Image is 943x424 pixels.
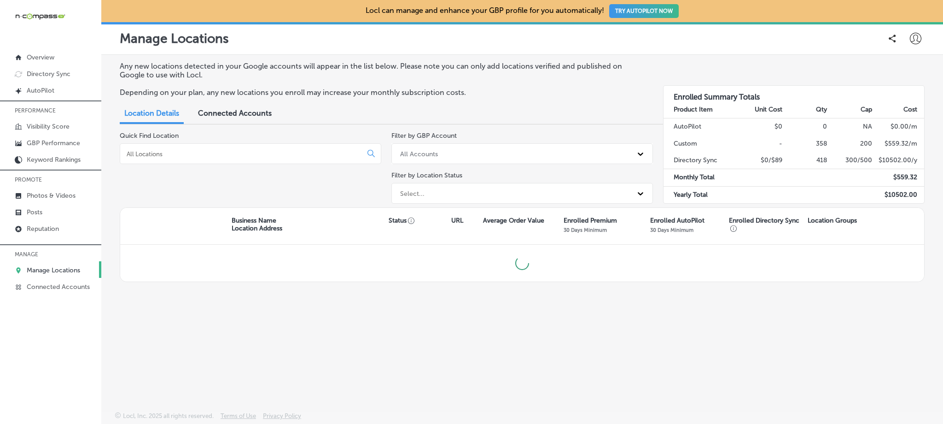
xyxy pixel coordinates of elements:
[664,118,738,135] td: AutoPilot
[738,152,783,169] td: $0/$89
[564,217,617,224] p: Enrolled Premium
[451,217,463,224] p: URL
[27,208,42,216] p: Posts
[827,135,872,152] td: 200
[221,412,256,424] a: Terms of Use
[15,12,65,21] img: 660ab0bf-5cc7-4cb8-ba1c-48b5ae0f18e60NCTV_CLogo_TV_Black_-500x88.png
[873,101,924,118] th: Cost
[124,109,179,118] span: Location Details
[808,217,857,224] p: Location Groups
[400,189,425,197] div: Select...
[120,31,229,46] p: Manage Locations
[27,225,59,233] p: Reputation
[27,139,80,147] p: GBP Performance
[827,118,872,135] td: NA
[783,118,827,135] td: 0
[232,217,282,232] p: Business Name Location Address
[564,227,607,233] p: 30 Days Minimum
[123,412,214,419] p: Locl, Inc. 2025 all rights reserved.
[738,101,783,118] th: Unit Cost
[126,150,360,158] input: All Locations
[650,227,693,233] p: 30 Days Minimum
[873,152,924,169] td: $ 10502.00 /y
[27,53,54,61] p: Overview
[650,217,704,224] p: Enrolled AutoPilot
[609,4,679,18] button: TRY AUTOPILOT NOW
[389,217,452,224] p: Status
[664,169,738,186] td: Monthly Total
[27,266,80,274] p: Manage Locations
[729,217,803,232] p: Enrolled Directory Sync
[783,101,827,118] th: Qty
[664,86,924,101] h3: Enrolled Summary Totals
[27,192,76,200] p: Photos & Videos
[674,106,713,113] strong: Product Item
[391,171,462,179] label: Filter by Location Status
[27,283,90,291] p: Connected Accounts
[783,152,827,169] td: 418
[27,70,70,78] p: Directory Sync
[827,152,872,169] td: 300/500
[873,169,924,186] td: $ 559.32
[198,109,272,118] span: Connected Accounts
[738,135,783,152] td: -
[664,135,738,152] td: Custom
[263,412,301,424] a: Privacy Policy
[391,132,457,140] label: Filter by GBP Account
[120,132,179,140] label: Quick Find Location
[120,62,643,79] p: Any new locations detected in your Google accounts will appear in the list below. Please note you...
[27,87,54,94] p: AutoPilot
[664,152,738,169] td: Directory Sync
[27,156,81,164] p: Keyword Rankings
[873,135,924,152] td: $ 559.32 /m
[400,150,438,158] div: All Accounts
[483,217,544,224] p: Average Order Value
[873,118,924,135] td: $ 0.00 /m
[27,123,70,130] p: Visibility Score
[783,135,827,152] td: 358
[120,88,643,97] p: Depending on your plan, any new locations you enroll may increase your monthly subscription costs.
[738,118,783,135] td: $0
[664,186,738,203] td: Yearly Total
[827,101,872,118] th: Cap
[873,186,924,203] td: $ 10502.00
